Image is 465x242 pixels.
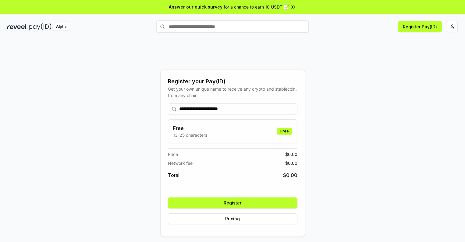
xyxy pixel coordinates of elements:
[168,151,178,157] span: Price
[283,172,297,179] span: $ 0.00
[173,125,207,132] h3: Free
[398,21,442,32] button: Register Pay(ID)
[168,172,179,179] span: Total
[7,23,28,31] img: reveel_dark
[285,151,297,157] span: $ 0.00
[168,77,297,86] div: Register your Pay(ID)
[53,23,70,31] div: Alpha
[168,213,297,224] button: Pricing
[277,128,292,135] div: Free
[224,4,289,10] span: for a chance to earn 10 USDT 📝
[285,160,297,166] span: $ 0.00
[168,86,297,99] div: Get your own unique name to receive any crypto and stablecoin, from any chain
[169,4,222,10] span: Answer our quick survey
[168,160,193,166] span: Network fee
[168,197,297,208] button: Register
[173,132,207,138] p: 13-25 characters
[29,23,51,31] img: pay_id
